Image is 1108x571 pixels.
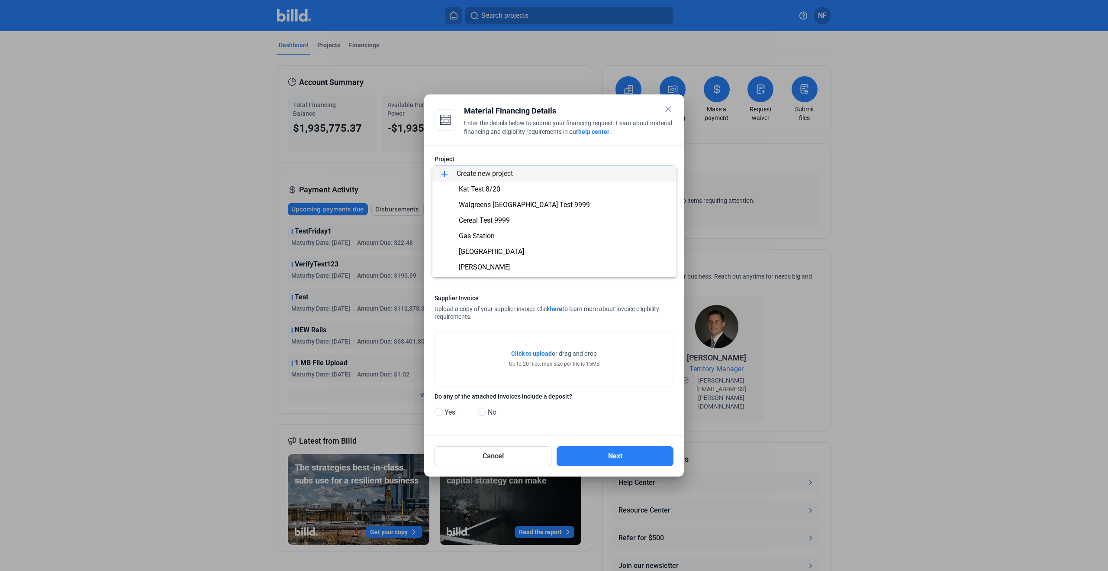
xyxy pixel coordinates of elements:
span: Gas Station [459,232,495,240]
span: [GEOGRAPHIC_DATA] [459,247,524,256]
span: [PERSON_NAME] [459,263,511,271]
span: Kat Test 8/20 [459,185,500,193]
mat-icon: add [439,169,450,179]
span: Walgreens [GEOGRAPHIC_DATA] Test 9999 [459,201,590,209]
span: Create new project [439,166,670,182]
span: Cereal Test 9999 [459,216,510,224]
